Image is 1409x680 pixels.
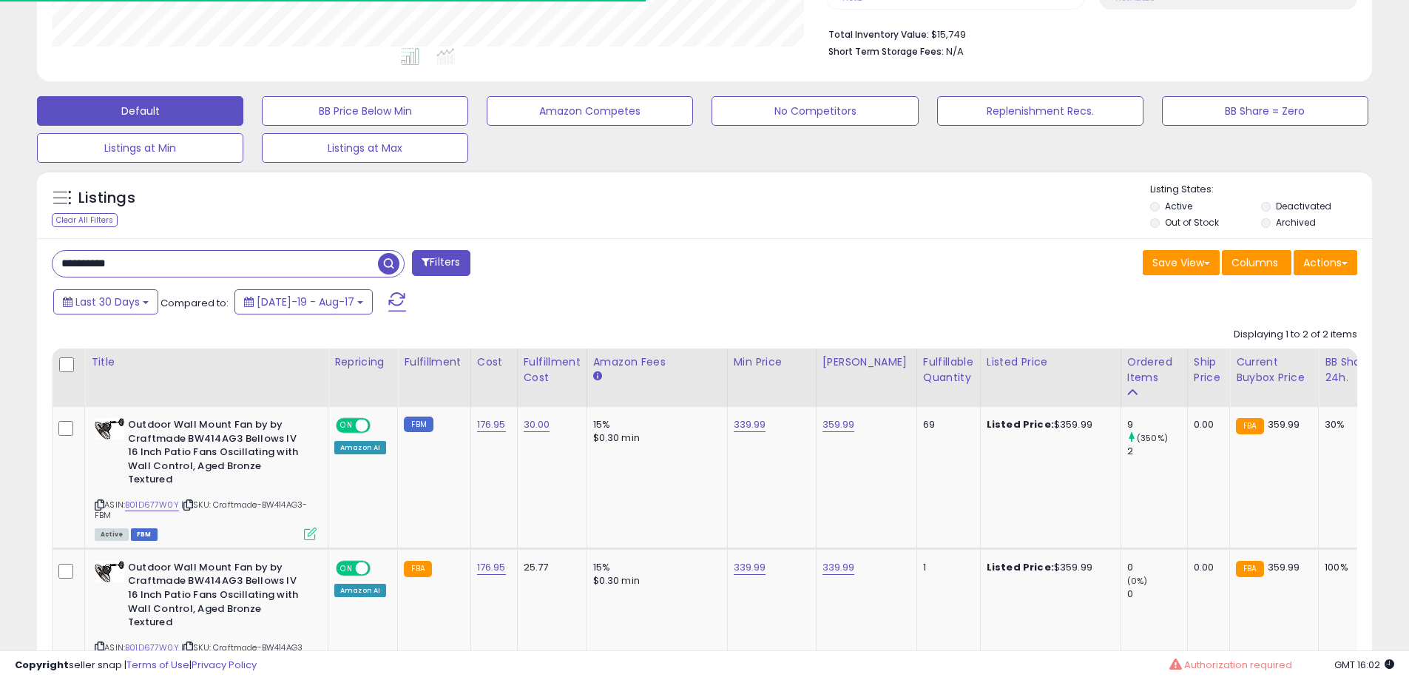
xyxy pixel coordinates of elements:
[987,418,1109,431] div: $359.99
[923,354,974,386] div: Fulfillable Quantity
[593,574,716,588] div: $0.30 min
[95,418,317,539] div: ASIN:
[1268,417,1300,431] span: 359.99
[334,354,391,370] div: Repricing
[923,418,969,431] div: 69
[337,420,356,432] span: ON
[1268,560,1300,574] span: 359.99
[712,96,918,126] button: No Competitors
[128,561,308,633] b: Outdoor Wall Mount Fan by by Craftmade BW414AG3 Bellows IV 16 Inch Patio Fans Oscillating with Wa...
[404,354,464,370] div: Fulfillment
[1294,250,1357,275] button: Actions
[923,561,969,574] div: 1
[1194,561,1218,574] div: 0.00
[262,133,468,163] button: Listings at Max
[828,28,929,41] b: Total Inventory Value:
[1127,561,1187,574] div: 0
[946,44,964,58] span: N/A
[1150,183,1372,197] p: Listing States:
[593,561,716,574] div: 15%
[368,420,392,432] span: OFF
[828,24,1346,42] li: $15,749
[1127,588,1187,601] div: 0
[91,354,322,370] div: Title
[734,354,810,370] div: Min Price
[334,584,386,597] div: Amazon AI
[78,188,135,209] h5: Listings
[37,96,243,126] button: Default
[593,370,602,383] small: Amazon Fees.
[1127,354,1181,386] div: Ordered Items
[95,499,307,521] span: | SKU: Craftmade-BW414AG3-FBM
[822,560,855,575] a: 339.99
[126,658,189,672] a: Terms of Use
[477,354,511,370] div: Cost
[524,561,575,574] div: 25.77
[1162,96,1368,126] button: BB Share = Zero
[987,354,1115,370] div: Listed Price
[987,561,1109,574] div: $359.99
[1137,432,1168,444] small: (350%)
[1143,250,1220,275] button: Save View
[1194,354,1223,386] div: Ship Price
[128,418,308,491] b: Outdoor Wall Mount Fan by by Craftmade BW414AG3 Bellows IV 16 Inch Patio Fans Oscillating with Wa...
[1236,418,1263,434] small: FBA
[52,213,118,227] div: Clear All Filters
[412,250,470,276] button: Filters
[734,560,766,575] a: 339.99
[131,528,158,541] span: FBM
[1127,418,1187,431] div: 9
[1325,561,1373,574] div: 100%
[1236,561,1263,577] small: FBA
[75,294,140,309] span: Last 30 Days
[1127,445,1187,458] div: 2
[1127,575,1148,587] small: (0%)
[593,354,721,370] div: Amazon Fees
[1234,328,1357,342] div: Displaying 1 to 2 of 2 items
[593,418,716,431] div: 15%
[987,560,1054,574] b: Listed Price:
[1276,200,1331,212] label: Deactivated
[487,96,693,126] button: Amazon Competes
[477,560,506,575] a: 176.95
[95,528,129,541] span: All listings currently available for purchase on Amazon
[334,441,386,454] div: Amazon AI
[1236,354,1312,386] div: Current Buybox Price
[262,96,468,126] button: BB Price Below Min
[337,562,356,574] span: ON
[1165,216,1219,229] label: Out of Stock
[53,289,158,314] button: Last 30 Days
[822,417,855,432] a: 359.99
[987,417,1054,431] b: Listed Price:
[524,417,550,432] a: 30.00
[404,561,431,577] small: FBA
[1194,418,1218,431] div: 0.00
[1276,216,1316,229] label: Archived
[15,659,257,673] div: seller snap | |
[192,658,257,672] a: Privacy Policy
[734,417,766,432] a: 339.99
[37,133,243,163] button: Listings at Min
[257,294,354,309] span: [DATE]-19 - Aug-17
[161,296,229,310] span: Compared to:
[1334,658,1394,672] span: 2025-09-17 16:02 GMT
[95,561,124,582] img: 41xiQVbQWtL._SL40_.jpg
[1325,418,1373,431] div: 30%
[1325,354,1379,386] div: BB Share 24h.
[234,289,373,314] button: [DATE]-19 - Aug-17
[1231,255,1278,270] span: Columns
[404,417,433,432] small: FBM
[937,96,1143,126] button: Replenishment Recs.
[125,499,179,511] a: B01D677W0Y
[593,431,716,445] div: $0.30 min
[524,354,581,386] div: Fulfillment Cost
[822,354,910,370] div: [PERSON_NAME]
[828,45,944,58] b: Short Term Storage Fees:
[368,562,392,574] span: OFF
[477,417,506,432] a: 176.95
[95,418,124,440] img: 41xiQVbQWtL._SL40_.jpg
[1165,200,1192,212] label: Active
[15,658,69,672] strong: Copyright
[1222,250,1291,275] button: Columns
